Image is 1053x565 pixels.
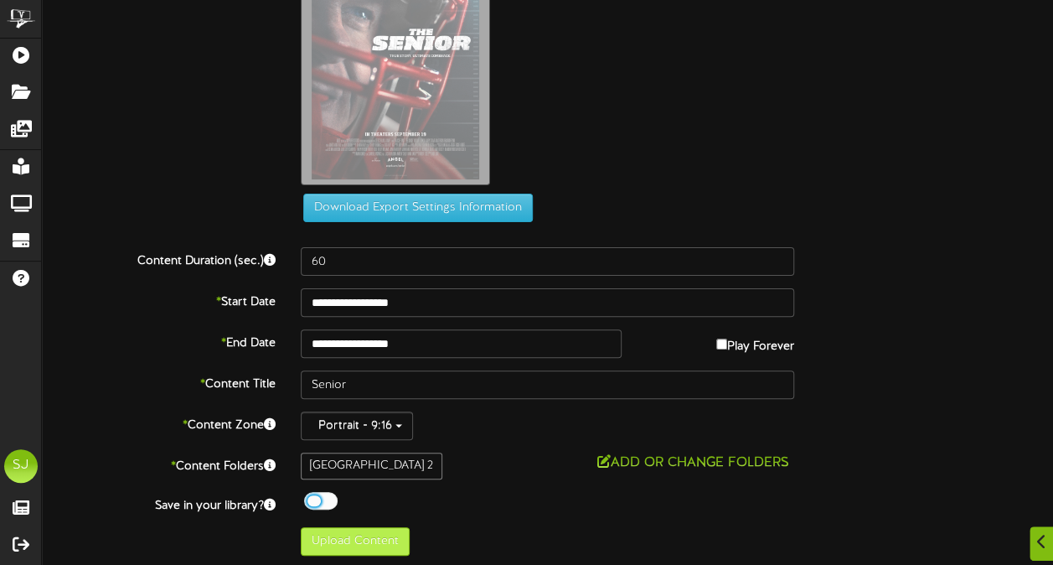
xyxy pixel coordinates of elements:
label: Start Date [29,288,288,311]
label: Content Zone [29,412,288,434]
label: Save in your library? [29,492,288,515]
div: [GEOGRAPHIC_DATA] 2 [301,453,442,479]
label: End Date [29,329,288,352]
a: Download Export Settings Information [295,202,533,215]
button: Download Export Settings Information [303,194,533,222]
input: Play Forever [716,339,727,350]
label: Content Title [29,371,288,393]
label: Content Folders [29,453,288,475]
button: Upload Content [301,527,410,556]
label: Play Forever [716,329,794,355]
input: Title of this Content [301,371,794,399]
div: SJ [4,449,38,483]
button: Add or Change Folders [592,453,794,474]
button: Portrait - 9:16 [301,412,413,440]
label: Content Duration (sec.) [29,247,288,270]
